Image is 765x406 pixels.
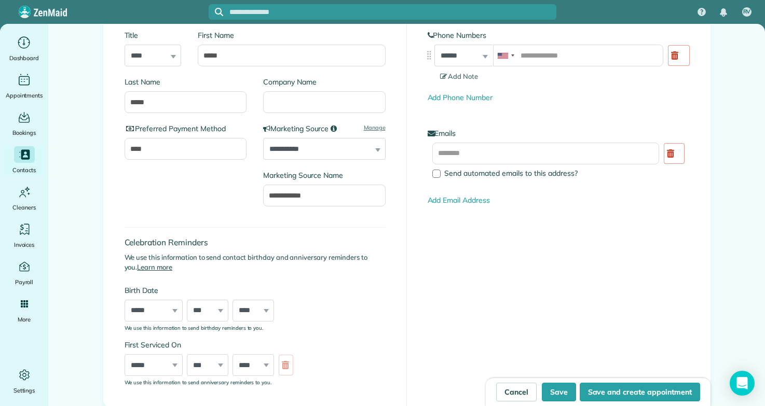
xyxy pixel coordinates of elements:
a: Appointments [4,72,44,101]
button: Focus search [209,8,223,16]
button: Save and create appointment [580,383,700,401]
sub: We use this information to send anniversary reminders to you. [125,379,272,385]
a: Manage [364,123,386,132]
span: Invoices [14,240,35,250]
img: drag_indicator-119b368615184ecde3eda3c64c821f6cf29d3e2b97b89ee44bc31753036683e5.png [424,50,434,61]
p: We use this information to send contact birthday and anniversary reminders to you. [125,253,386,273]
a: Add Phone Number [428,93,493,102]
a: Payroll [4,258,44,287]
span: More [18,314,31,325]
a: Cleaners [4,184,44,213]
label: First Serviced On [125,340,298,350]
button: Save [542,383,576,401]
label: Marketing Source [263,123,386,134]
svg: Focus search [215,8,223,16]
label: Company Name [263,77,386,87]
label: Phone Numbers [428,30,689,40]
label: Birth Date [125,285,298,296]
span: Settings [13,385,35,396]
a: Invoices [4,221,44,250]
span: Bookings [12,128,36,138]
label: Preferred Payment Method [125,123,247,134]
label: Marketing Source Name [263,170,386,180]
label: Emails [428,128,689,138]
h4: Celebration Reminders [125,238,386,247]
span: Payroll [15,277,34,287]
div: Notifications [713,1,734,24]
span: RV [743,8,751,16]
div: Open Intercom Messenger [730,371,755,396]
a: Dashboard [4,34,44,63]
a: Cancel [496,383,537,401]
a: Learn more [137,263,172,271]
span: Add Note [440,72,479,80]
a: Settings [4,367,44,396]
a: Bookings [4,109,44,138]
span: Appointments [6,90,43,101]
a: Add Email Address [428,195,490,205]
span: Contacts [12,165,36,175]
sub: We use this information to send birthday reminders to you. [125,325,264,331]
span: Dashboard [9,53,39,63]
span: Cleaners [12,202,36,213]
label: First Name [198,30,385,40]
span: Send automated emails to this address? [444,169,578,178]
label: Last Name [125,77,247,87]
a: Contacts [4,146,44,175]
div: United States: +1 [494,45,517,66]
label: Title [125,30,182,40]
